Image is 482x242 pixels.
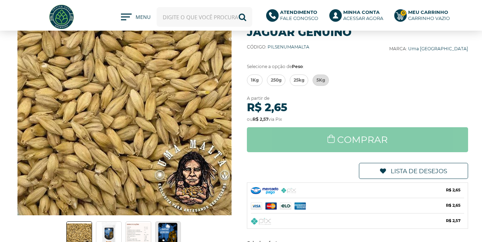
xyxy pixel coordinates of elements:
[446,202,461,209] b: R$ 2,65
[247,44,267,50] b: Código:
[408,9,448,15] b: Meu Carrinho
[251,218,271,225] img: Pix
[280,9,318,21] p: Fale conosco
[446,186,461,194] b: R$ 2,65
[268,44,309,50] span: PILSENUMAMALTA
[267,74,285,86] a: 250g
[408,46,468,51] a: Uma [GEOGRAPHIC_DATA]
[389,46,407,51] b: Marca:
[408,15,450,21] div: Carrinho Vazio
[343,9,380,15] b: Minha Conta
[233,7,252,27] button: Buscar
[121,14,149,21] button: MENU
[313,74,329,86] a: 5Kg
[251,187,278,194] img: Mercado Pago Checkout PRO
[271,75,281,86] span: 250g
[253,117,268,122] strong: R$ 2,57
[329,9,387,25] a: Minha ContaAcessar agora
[281,188,296,193] img: PIX
[294,75,304,86] span: 25kg
[266,9,322,25] a: AtendimentoFale conosco
[48,4,75,30] img: Hopfen Haus BrewShop
[247,74,263,86] a: 1Kg
[400,10,406,16] strong: 0
[251,75,259,86] span: 1Kg
[136,14,149,24] span: MENU
[290,74,308,86] a: 25kg
[247,96,269,101] span: A partir de
[251,202,320,210] img: Mercado Pago
[157,7,252,27] input: Digite o que você procura
[280,9,317,15] b: Atendimento
[446,217,461,225] b: R$ 2,57
[359,163,468,179] a: Lista de Desejos
[17,1,232,215] img: Malte Pilsen Uma Malta - El Jaguar Genuino
[247,101,287,114] strong: R$ 2,65
[292,64,303,69] b: Peso
[316,75,325,86] span: 5Kg
[247,64,304,69] span: Selecione a opção de :
[247,127,468,152] a: Comprar
[247,117,282,122] span: ou via Pix
[343,9,383,21] p: Acessar agora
